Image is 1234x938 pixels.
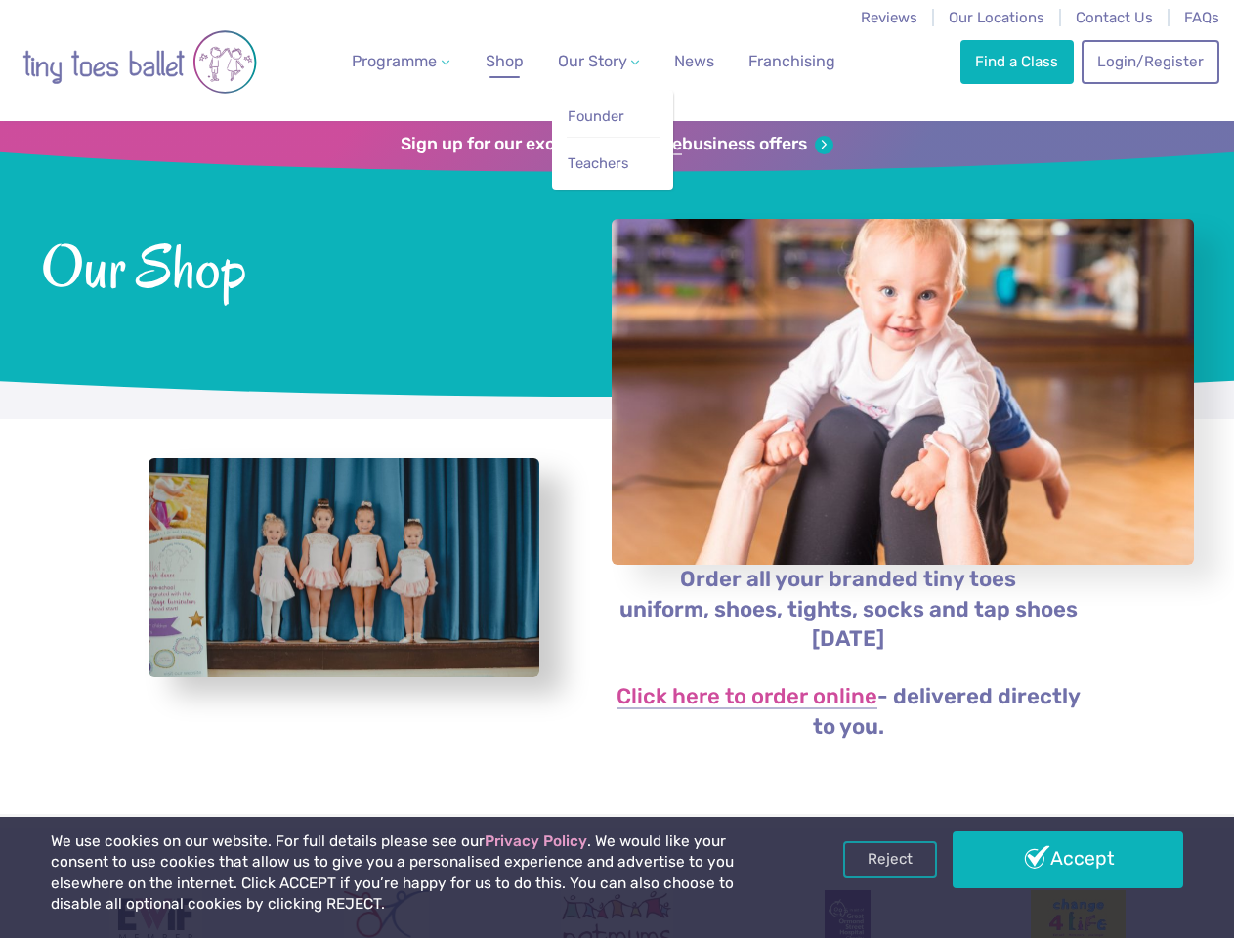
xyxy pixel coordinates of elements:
a: Shop [478,42,532,81]
span: Our Story [558,52,627,70]
a: Our Story [549,42,647,81]
a: Click here to order online [617,686,877,709]
a: Login/Register [1082,40,1218,83]
a: Reject [843,841,937,878]
p: We use cookies on our website. For full details please see our . We would like your consent to us... [51,831,787,916]
span: Shop [486,52,524,70]
a: Franchising [741,42,843,81]
a: Sign up for our exclusivefranchisebusiness offers [401,134,833,155]
a: FAQs [1184,9,1219,26]
a: Accept [953,831,1183,888]
a: Contact Us [1076,9,1153,26]
span: News [674,52,714,70]
span: Our Shop [41,228,560,300]
a: Find a Class [960,40,1074,83]
a: Founder [567,99,660,135]
a: Privacy Policy [485,832,587,850]
a: News [666,42,722,81]
a: Programme [344,42,457,81]
p: Order all your branded tiny toes uniform, shoes, tights, socks and tap shoes [DATE] [611,565,1086,656]
span: Franchising [748,52,835,70]
span: Programme [352,52,437,70]
a: Reviews [861,9,917,26]
p: - delivered directly to you. [611,682,1086,743]
a: View full-size image [149,458,539,678]
a: Our Locations [949,9,1044,26]
span: Founder [568,107,624,125]
span: Teachers [568,154,628,172]
a: Teachers [567,146,660,182]
img: tiny toes ballet [22,13,257,111]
